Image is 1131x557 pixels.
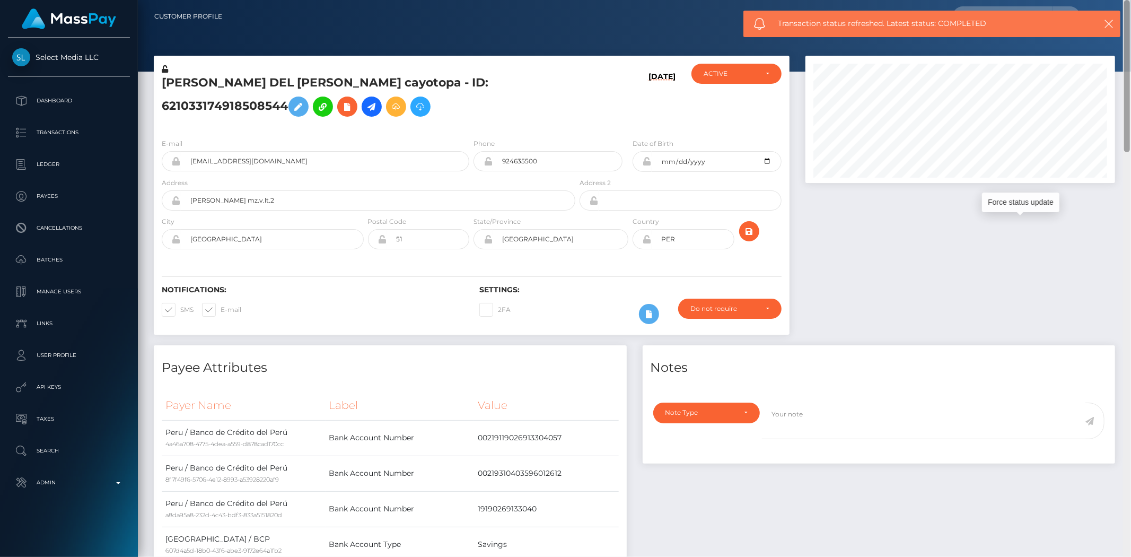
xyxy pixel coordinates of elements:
[362,97,382,117] a: Initiate Payout
[162,456,326,491] td: Peru / Banco de Crédito del Perú
[474,391,618,420] th: Value
[162,75,569,122] h5: [PERSON_NAME] DEL [PERSON_NAME] cayotopa - ID: 621033174918508544
[12,93,126,109] p: Dashboard
[653,403,760,423] button: Note Type
[12,347,126,363] p: User Profile
[22,8,116,29] img: MassPay Logo
[326,456,475,491] td: Bank Account Number
[162,359,619,377] h4: Payee Attributes
[8,310,130,337] a: Links
[8,53,130,62] span: Select Media LLC
[690,304,757,313] div: Do not require
[12,475,126,491] p: Admin
[633,217,659,227] label: Country
[474,456,618,491] td: 00219310403596012612
[8,406,130,432] a: Taxes
[8,88,130,114] a: Dashboard
[368,217,407,227] label: Postal Code
[8,151,130,178] a: Ledger
[202,303,241,317] label: E-mail
[633,139,673,149] label: Date of Birth
[165,440,284,448] small: 4a46a708-4775-4dea-a559-d878cad170cc
[12,411,126,427] p: Taxes
[162,303,194,317] label: SMS
[665,408,735,417] div: Note Type
[162,285,463,294] h6: Notifications:
[982,193,1059,212] div: Force status update
[12,48,30,66] img: Select Media LLC
[8,278,130,305] a: Manage Users
[648,72,676,126] h6: [DATE]
[12,188,126,204] p: Payees
[704,69,757,78] div: ACTIVE
[12,125,126,141] p: Transactions
[479,285,781,294] h6: Settings:
[678,299,782,319] button: Do not require
[12,443,126,459] p: Search
[479,303,511,317] label: 2FA
[953,6,1053,27] input: Search...
[12,220,126,236] p: Cancellations
[8,119,130,146] a: Transactions
[162,139,182,149] label: E-mail
[326,491,475,527] td: Bank Account Number
[162,491,326,527] td: Peru / Banco de Crédito del Perú
[165,476,279,483] small: 8f7f49f6-5706-4e12-8993-a53928220af9
[12,156,126,172] p: Ledger
[8,438,130,464] a: Search
[12,252,126,268] p: Batches
[778,18,1073,29] span: Transaction status refreshed. Latest status: COMPLETED
[12,379,126,395] p: API Keys
[12,316,126,332] p: Links
[474,420,618,456] td: 00219119026913304057
[8,215,130,241] a: Cancellations
[8,342,130,369] a: User Profile
[162,217,174,227] label: City
[8,247,130,273] a: Batches
[691,64,782,84] button: ACTIVE
[326,391,475,420] th: Label
[162,420,326,456] td: Peru / Banco de Crédito del Perú
[326,420,475,456] td: Bank Account Number
[162,178,188,188] label: Address
[154,5,222,28] a: Customer Profile
[165,511,282,519] small: a8da95a8-232d-4c43-bdf3-833a5151820d
[651,359,1108,377] h4: Notes
[8,183,130,210] a: Payees
[165,547,282,554] small: 607d4a5d-18b0-43f6-abe3-9172e64a1fb2
[12,284,126,300] p: Manage Users
[474,217,521,227] label: State/Province
[8,469,130,496] a: Admin
[474,139,495,149] label: Phone
[162,391,326,420] th: Payer Name
[8,374,130,401] a: API Keys
[580,178,611,188] label: Address 2
[474,491,618,527] td: 19190269133040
